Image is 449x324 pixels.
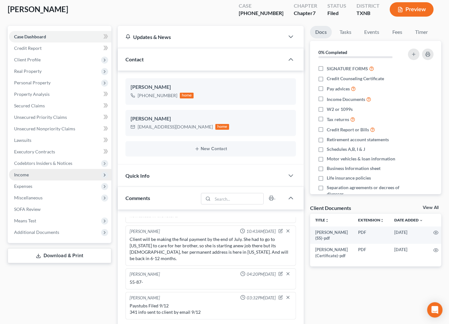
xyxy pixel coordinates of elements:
div: [EMAIL_ADDRESS][DOMAIN_NAME] [138,124,213,130]
span: Unsecured Priority Claims [14,114,67,120]
span: Comments [125,195,150,201]
div: Chapter [294,2,317,10]
span: [PERSON_NAME] [8,4,68,14]
a: Lawsuits [9,135,111,146]
a: Date Added expand_more [394,218,423,222]
span: Separation agreements or decrees of divorces [327,184,403,197]
a: Fees [387,26,407,38]
a: Events [359,26,384,38]
a: Titleunfold_more [315,218,329,222]
span: Quick Info [125,173,149,179]
span: Credit Report [14,45,42,51]
span: 03:32PM[DATE] [247,295,276,301]
span: Motor vehicles & loan information [327,156,395,162]
span: Schedules A,B, I & J [327,146,365,152]
span: Income Documents [327,96,365,103]
div: [PERSON_NAME] [131,83,291,91]
a: Secured Claims [9,100,111,112]
div: Status [327,2,346,10]
div: District [357,2,380,10]
span: Property Analysis [14,91,50,97]
span: Credit Counseling Certificate [327,75,384,82]
div: 55-87- [130,279,292,285]
td: [PERSON_NAME] (Certificate)-pdf [310,244,353,261]
span: Means Test [14,218,36,223]
div: Paystubs Filed 9/12 341 info sent to client by email 9/12 [130,303,292,315]
div: Client Documents [310,204,351,211]
div: Open Intercom Messenger [427,302,443,318]
span: 7 [313,10,316,16]
span: Contact [125,56,144,62]
a: Executory Contracts [9,146,111,158]
span: Case Dashboard [14,34,46,39]
span: Secured Claims [14,103,45,108]
a: View All [423,205,439,210]
span: Personal Property [14,80,51,85]
strong: 0% Completed [318,50,347,55]
span: W2 or 1099s [327,106,353,112]
i: unfold_more [325,219,329,222]
div: Updates & News [125,34,277,40]
a: Case Dashboard [9,31,111,42]
i: expand_more [419,219,423,222]
div: [PERSON_NAME] [130,295,160,301]
span: Pay advices [327,86,350,92]
button: Preview [390,2,434,17]
i: unfold_more [380,219,384,222]
input: Search... [213,193,264,204]
a: Download & Print [8,248,111,263]
div: home [215,124,229,130]
a: Property Analysis [9,89,111,100]
a: Unsecured Nonpriority Claims [9,123,111,135]
span: 04:20PM[DATE] [247,271,276,277]
div: Filed [327,10,346,17]
div: TXNB [357,10,380,17]
span: Income [14,172,29,177]
a: SOFA Review [9,204,111,215]
button: New Contact [131,146,291,151]
a: Docs [310,26,332,38]
span: Executory Contracts [14,149,55,154]
span: Miscellaneous [14,195,43,200]
td: PDF [353,227,389,244]
div: [PHONE_NUMBER] [239,10,284,17]
td: [PERSON_NAME] (SS)-pdf [310,227,353,244]
div: [PHONE_NUMBER] [138,92,177,99]
a: Extensionunfold_more [358,218,384,222]
div: Client will be making the final payment by the end of July. She had to go to [US_STATE] to care f... [130,236,292,262]
span: Unsecured Nonpriority Claims [14,126,75,131]
td: PDF [353,244,389,261]
div: Chapter [294,10,317,17]
span: Retirement account statements [327,136,389,143]
span: Lawsuits [14,137,31,143]
span: Life insurance policies [327,175,371,181]
a: Tasks [334,26,357,38]
span: SOFA Review [14,206,41,212]
a: Timer [410,26,433,38]
div: [PERSON_NAME] [130,228,160,235]
div: home [180,93,194,98]
span: Additional Documents [14,229,59,235]
span: Real Property [14,68,42,74]
span: SIGNATURE FORMS [327,66,368,72]
span: Tax returns [327,116,349,123]
td: [DATE] [389,244,428,261]
span: Credit Report or Bills [327,127,369,133]
a: Unsecured Priority Claims [9,112,111,123]
span: Expenses [14,183,32,189]
span: Business Information sheet [327,165,381,172]
span: Client Profile [14,57,41,62]
div: Case [239,2,284,10]
div: [PERSON_NAME] [131,115,291,123]
div: [PERSON_NAME] [130,271,160,278]
span: 10:43AM[DATE] [246,228,276,235]
a: Credit Report [9,42,111,54]
td: [DATE] [389,227,428,244]
span: Codebtors Insiders & Notices [14,160,72,166]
